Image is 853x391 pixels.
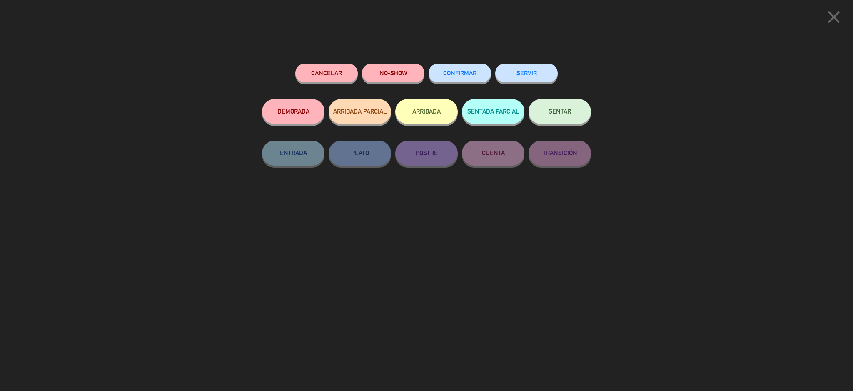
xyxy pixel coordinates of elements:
button: close [821,6,847,31]
button: CUENTA [462,141,524,166]
button: DEMORADA [262,99,324,124]
button: POSTRE [395,141,458,166]
button: PLATO [329,141,391,166]
span: ARRIBADA PARCIAL [333,108,387,115]
button: ARRIBADA PARCIAL [329,99,391,124]
span: CONFIRMAR [443,69,476,77]
button: ARRIBADA [395,99,458,124]
button: SERVIR [495,64,558,82]
button: SENTAR [529,99,591,124]
i: close [823,7,844,27]
button: NO-SHOW [362,64,424,82]
button: TRANSICIÓN [529,141,591,166]
button: ENTRADA [262,141,324,166]
button: CONFIRMAR [429,64,491,82]
button: SENTADA PARCIAL [462,99,524,124]
span: SENTAR [549,108,571,115]
button: Cancelar [295,64,358,82]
